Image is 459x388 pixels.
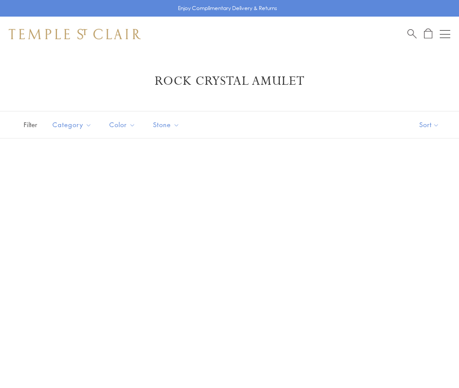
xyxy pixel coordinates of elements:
[440,29,450,39] button: Open navigation
[400,111,459,138] button: Show sort by
[105,119,142,130] span: Color
[407,28,417,39] a: Search
[22,73,437,89] h1: Rock Crystal Amulet
[146,115,186,135] button: Stone
[103,115,142,135] button: Color
[9,29,141,39] img: Temple St. Clair
[424,28,432,39] a: Open Shopping Bag
[149,119,186,130] span: Stone
[178,4,277,13] p: Enjoy Complimentary Delivery & Returns
[48,119,98,130] span: Category
[46,115,98,135] button: Category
